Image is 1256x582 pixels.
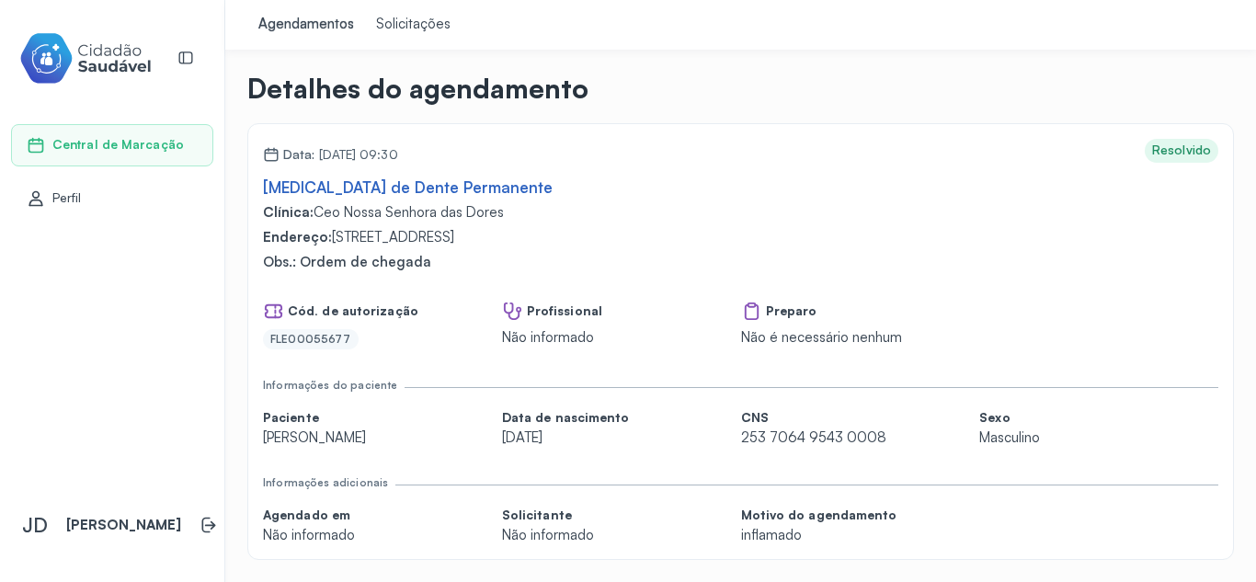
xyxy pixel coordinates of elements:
span: [MEDICAL_DATA] de Dente Permanente [263,177,553,197]
p: Data de nascimento [502,410,630,426]
span: Central de Marcação [52,137,184,153]
p: Ceo Nossa Senhora das Dores [263,204,1218,222]
p: [PERSON_NAME] [66,517,181,534]
p: Não é necessário nenhum [741,329,902,347]
p: Masculino [979,429,1099,447]
p: Não informado [502,527,622,544]
a: Perfil [27,189,198,208]
p: Preparo [741,301,902,322]
p: [DATE] [502,429,630,447]
img: cidadao-saudavel-filled-logo.svg [19,29,152,87]
p: Agendado em [263,508,383,523]
span: Obs.: Ordem de chegada [263,254,1218,271]
b: Endereço: [263,228,332,245]
p: Cód. de autorização [263,301,418,322]
div: Informações do paciente [263,379,397,392]
p: Sexo [979,410,1099,426]
span: Data: [283,147,315,163]
div: [DATE] 09:30 [263,139,398,163]
p: Solicitante [502,508,622,523]
div: Agendamentos [258,16,354,34]
p: 253 7064 9543 0008 [741,429,886,447]
div: FLE00055677 [270,333,351,346]
p: Não informado [502,329,622,347]
p: [STREET_ADDRESS] [263,229,1218,246]
p: Não informado [263,527,383,544]
span: Perfil [52,190,82,206]
a: Central de Marcação [27,136,198,154]
div: Detalhes do agendamento [247,72,1234,105]
p: Profissional [502,301,622,322]
p: [PERSON_NAME] [263,429,383,447]
p: Motivo do agendamento [741,508,897,523]
p: Paciente [263,410,383,426]
b: Clínica: [263,203,314,221]
p: CNS [741,410,886,426]
span: JD [22,513,48,537]
div: Solicitações [376,16,451,34]
div: Informações adicionais [263,476,388,489]
div: Resolvido [1152,143,1211,158]
p: inflamado [741,527,897,544]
